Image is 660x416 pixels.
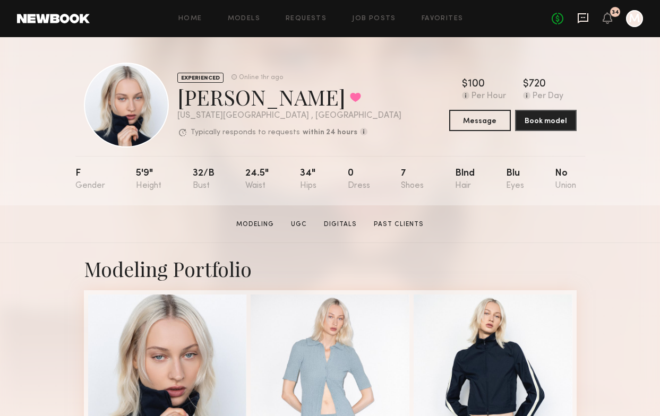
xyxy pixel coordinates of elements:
div: $ [523,79,529,90]
div: 7 [401,169,424,190]
div: Blu [506,169,524,190]
a: Digitals [320,220,361,229]
p: Typically responds to requests [191,129,300,136]
div: 720 [529,79,546,90]
div: Per Day [533,92,563,101]
button: Message [449,110,511,131]
div: [PERSON_NAME] [177,83,401,111]
a: Job Posts [352,15,396,22]
b: within 24 hours [303,129,357,136]
a: Home [178,15,202,22]
div: No [555,169,576,190]
a: Modeling [232,220,278,229]
a: Favorites [422,15,464,22]
div: $ [462,79,468,90]
a: Past Clients [370,220,428,229]
div: Per Hour [472,92,506,101]
div: Online 1hr ago [239,74,283,81]
div: [US_STATE][GEOGRAPHIC_DATA] , [GEOGRAPHIC_DATA] [177,111,401,120]
a: UGC [287,220,311,229]
div: 32/b [193,169,215,190]
a: Requests [286,15,327,22]
div: 0 [348,169,370,190]
div: Modeling Portfolio [84,256,577,282]
div: 34" [300,169,316,190]
div: Blnd [455,169,475,190]
div: 34 [612,10,619,15]
a: M [626,10,643,27]
div: EXPERIENCED [177,73,224,83]
button: Book model [515,110,577,131]
div: 100 [468,79,485,90]
div: F [75,169,105,190]
div: 24.5" [245,169,269,190]
div: 5'9" [136,169,161,190]
a: Models [228,15,260,22]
